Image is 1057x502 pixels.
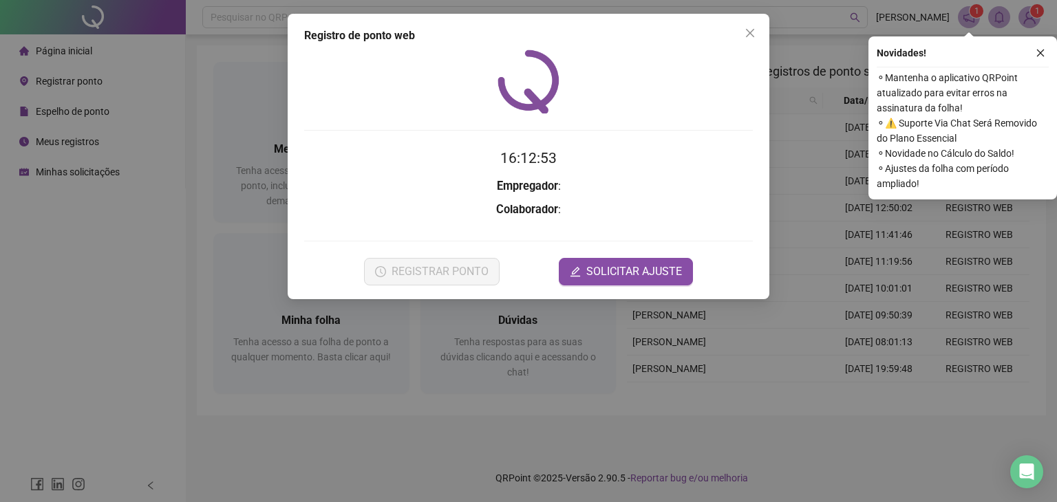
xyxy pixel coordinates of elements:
[1036,48,1045,58] span: close
[586,263,682,280] span: SOLICITAR AJUSTE
[745,28,756,39] span: close
[559,258,693,285] button: editSOLICITAR AJUSTE
[739,22,761,44] button: Close
[570,266,581,277] span: edit
[877,161,1049,191] span: ⚬ Ajustes da folha com período ampliado!
[877,116,1049,146] span: ⚬ ⚠️ Suporte Via Chat Será Removido do Plano Essencial
[1010,455,1043,488] div: Open Intercom Messenger
[877,146,1049,161] span: ⚬ Novidade no Cálculo do Saldo!
[877,45,926,61] span: Novidades !
[364,258,500,285] button: REGISTRAR PONTO
[497,179,558,193] strong: Empregador
[304,28,753,44] div: Registro de ponto web
[877,70,1049,116] span: ⚬ Mantenha o aplicativo QRPoint atualizado para evitar erros na assinatura da folha!
[496,203,558,216] strong: Colaborador
[304,177,753,195] h3: :
[498,50,559,113] img: QRPoint
[500,150,557,166] time: 16:12:53
[304,201,753,219] h3: :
